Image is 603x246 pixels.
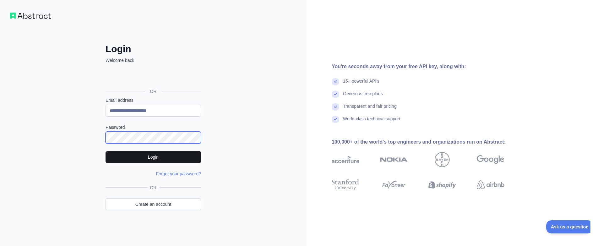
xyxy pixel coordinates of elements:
[477,152,504,167] img: google
[332,152,359,167] img: accenture
[332,78,339,85] img: check mark
[332,178,359,192] img: stanford university
[106,198,201,210] a: Create an account
[106,70,200,84] div: Sign in with Google. Opens in new tab
[332,103,339,111] img: check mark
[148,184,159,191] span: OR
[343,116,400,128] div: World-class technical support
[428,178,456,192] img: shopify
[145,88,162,95] span: OR
[332,138,524,146] div: 100,000+ of the world's top engineers and organizations run on Abstract:
[343,103,397,116] div: Transparent and fair pricing
[102,70,203,84] iframe: Sign in with Google Button
[106,97,201,103] label: Email address
[546,220,590,233] iframe: Toggle Customer Support
[106,43,201,55] h2: Login
[380,152,408,167] img: nokia
[343,78,379,90] div: 15+ powerful API's
[106,151,201,163] button: Login
[380,178,408,192] img: payoneer
[10,13,51,19] img: Workflow
[332,63,524,70] div: You're seconds away from your free API key, along with:
[106,124,201,130] label: Password
[477,178,504,192] img: airbnb
[156,171,201,176] a: Forgot your password?
[435,152,450,167] img: bayer
[106,57,201,63] p: Welcome back
[343,90,383,103] div: Generous free plans
[332,90,339,98] img: check mark
[332,116,339,123] img: check mark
